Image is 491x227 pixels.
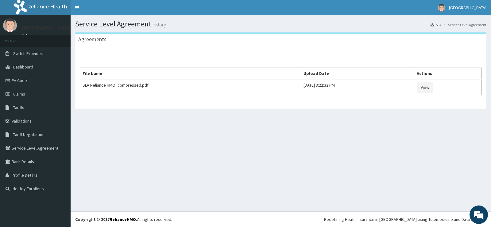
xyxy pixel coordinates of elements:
li: Service Level Agreement [442,22,486,27]
strong: Copyright © 2017 . [75,217,137,222]
span: [GEOGRAPHIC_DATA] [449,5,486,10]
h3: Agreements [78,37,106,42]
span: Switch Providers [13,51,44,56]
footer: All rights reserved. [71,211,491,227]
span: Dashboard [13,64,33,70]
a: RelianceHMO [110,217,136,222]
a: Online [21,33,36,38]
h1: Service Level Agreement [75,20,486,28]
div: Redefining Heath Insurance in [GEOGRAPHIC_DATA] using Telemedicine and Data Science! [324,216,486,222]
span: Tariff Negotiation [13,132,44,137]
td: SLA Reliance HMO_compressed.pdf [80,79,301,95]
img: User Image [3,18,17,32]
a: SLA [431,22,442,27]
th: Actions [414,68,481,80]
td: [DATE] 3:22:32 PM [301,79,414,95]
a: View [417,82,433,92]
th: Upload Date [301,68,414,80]
span: Tariffs [13,105,24,110]
img: User Image [438,4,445,12]
p: [GEOGRAPHIC_DATA] [21,25,72,30]
small: History [151,22,166,27]
th: File Name [80,68,301,80]
span: Claims [13,91,25,97]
